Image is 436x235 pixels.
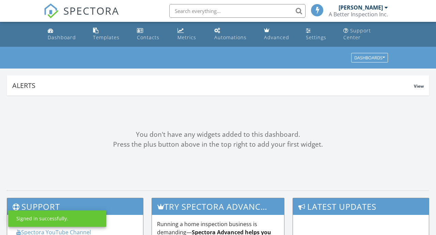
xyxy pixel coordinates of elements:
[177,34,196,41] div: Metrics
[293,198,429,215] h3: Latest Updates
[214,34,247,41] div: Automations
[44,3,59,18] img: The Best Home Inspection Software - Spectora
[212,25,256,44] a: Automations (Basic)
[264,34,289,41] div: Advanced
[152,198,284,215] h3: Try spectora advanced [DATE]
[306,34,326,41] div: Settings
[90,25,129,44] a: Templates
[7,130,429,139] div: You don't have any widgets added to this dashboard.
[12,81,414,90] div: Alerts
[44,9,119,24] a: SPECTORA
[45,25,85,44] a: Dashboard
[414,83,424,89] span: View
[16,215,68,222] div: Signed in successfully.
[329,11,388,18] div: A Better Inspection Inc.
[48,34,76,41] div: Dashboard
[7,139,429,149] div: Press the plus button above in the top right to add your first widget.
[261,25,298,44] a: Advanced
[7,198,143,215] h3: Support
[175,25,206,44] a: Metrics
[169,4,306,18] input: Search everything...
[63,3,119,18] span: SPECTORA
[343,27,371,41] div: Support Center
[339,4,383,11] div: [PERSON_NAME]
[137,34,159,41] div: Contacts
[93,34,120,41] div: Templates
[354,56,385,60] div: Dashboards
[303,25,335,44] a: Settings
[351,53,388,63] button: Dashboards
[341,25,391,44] a: Support Center
[134,25,169,44] a: Contacts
